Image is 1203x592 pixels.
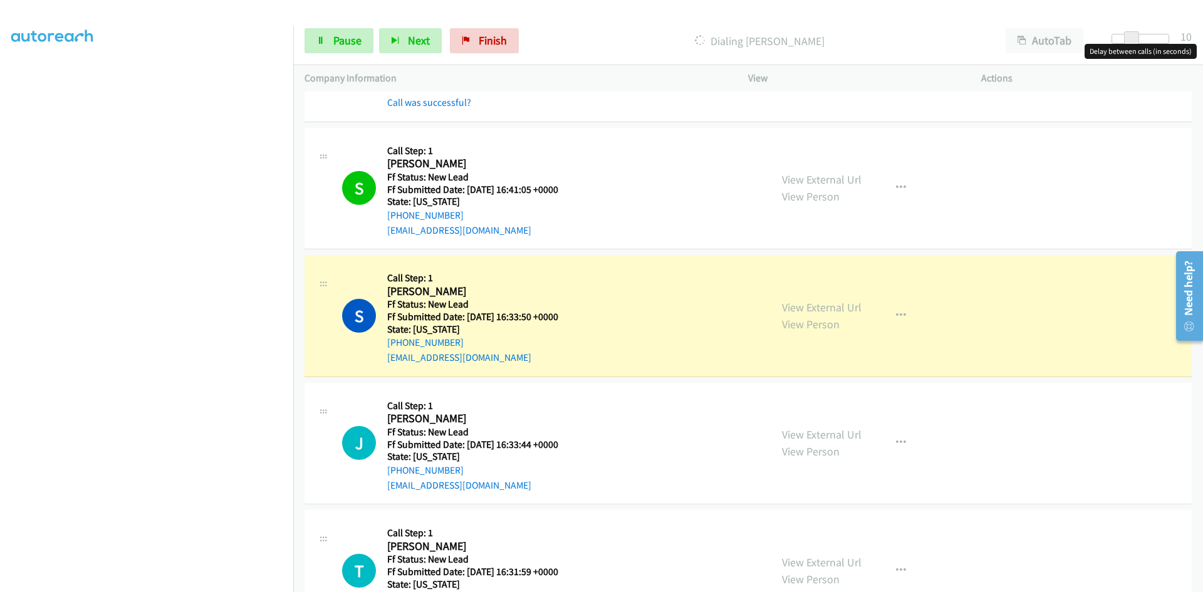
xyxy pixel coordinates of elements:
[387,400,558,412] h5: Call Step: 1
[387,284,558,299] h2: [PERSON_NAME]
[782,317,840,331] a: View Person
[387,209,464,221] a: [PHONE_NUMBER]
[782,572,840,586] a: View Person
[342,554,376,588] h1: T
[387,184,574,196] h5: Ff Submitted Date: [DATE] 16:41:05 +0000
[342,171,376,205] h1: S
[1006,28,1083,53] button: AutoTab
[387,171,574,184] h5: Ff Status: New Lead
[379,28,442,53] button: Next
[387,311,558,323] h5: Ff Submitted Date: [DATE] 16:33:50 +0000
[387,412,558,426] h2: [PERSON_NAME]
[782,444,840,459] a: View Person
[387,351,531,363] a: [EMAIL_ADDRESS][DOMAIN_NAME]
[1167,246,1203,346] iframe: Resource Center
[387,96,471,108] a: Call was successful?
[387,464,464,476] a: [PHONE_NUMBER]
[782,172,862,187] a: View External Url
[387,323,558,336] h5: State: [US_STATE]
[479,33,507,48] span: Finish
[387,145,574,157] h5: Call Step: 1
[981,71,1192,86] p: Actions
[782,189,840,204] a: View Person
[782,427,862,442] a: View External Url
[333,33,362,48] span: Pause
[387,426,558,439] h5: Ff Status: New Lead
[387,578,558,591] h5: State: [US_STATE]
[387,479,531,491] a: [EMAIL_ADDRESS][DOMAIN_NAME]
[387,439,558,451] h5: Ff Submitted Date: [DATE] 16:33:44 +0000
[387,539,558,554] h2: [PERSON_NAME]
[387,450,558,463] h5: State: [US_STATE]
[1180,28,1192,45] div: 10
[387,195,574,208] h5: State: [US_STATE]
[387,224,531,236] a: [EMAIL_ADDRESS][DOMAIN_NAME]
[342,554,376,588] div: The call is yet to be attempted
[342,299,376,333] h1: S
[387,298,558,311] h5: Ff Status: New Lead
[1085,44,1197,59] div: Delay between calls (in seconds)
[387,157,574,171] h2: [PERSON_NAME]
[387,566,558,578] h5: Ff Submitted Date: [DATE] 16:31:59 +0000
[408,33,430,48] span: Next
[748,71,959,86] p: View
[450,28,519,53] a: Finish
[305,28,373,53] a: Pause
[342,426,376,460] h1: J
[536,33,983,49] p: Dialing [PERSON_NAME]
[305,71,726,86] p: Company Information
[387,272,558,284] h5: Call Step: 1
[387,527,558,539] h5: Call Step: 1
[387,336,464,348] a: [PHONE_NUMBER]
[387,553,558,566] h5: Ff Status: New Lead
[782,555,862,569] a: View External Url
[782,300,862,314] a: View External Url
